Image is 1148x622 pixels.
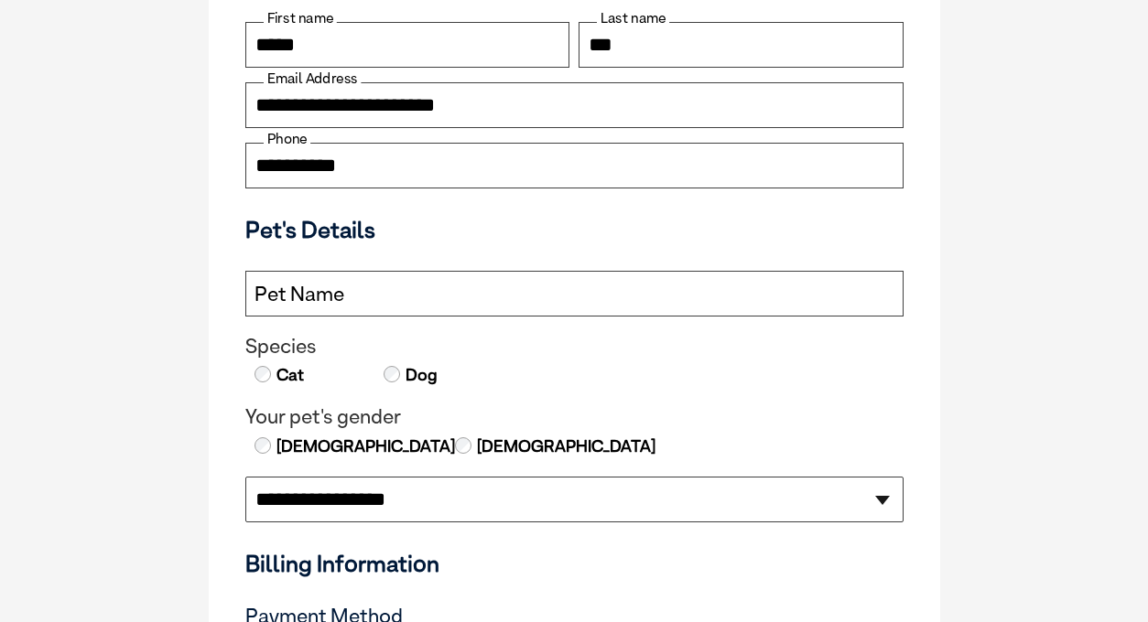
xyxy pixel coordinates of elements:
label: Email Address [264,70,361,87]
h3: Pet's Details [238,216,911,243]
h3: Billing Information [245,550,904,577]
label: Cat [275,363,304,387]
legend: Species [245,335,904,359]
label: Dog [404,363,438,387]
label: [DEMOGRAPHIC_DATA] [275,434,455,458]
legend: Your pet's gender [245,405,904,429]
label: First name [264,10,337,27]
label: [DEMOGRAPHIC_DATA] [475,434,655,458]
label: Phone [264,131,310,147]
label: Last name [597,10,669,27]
